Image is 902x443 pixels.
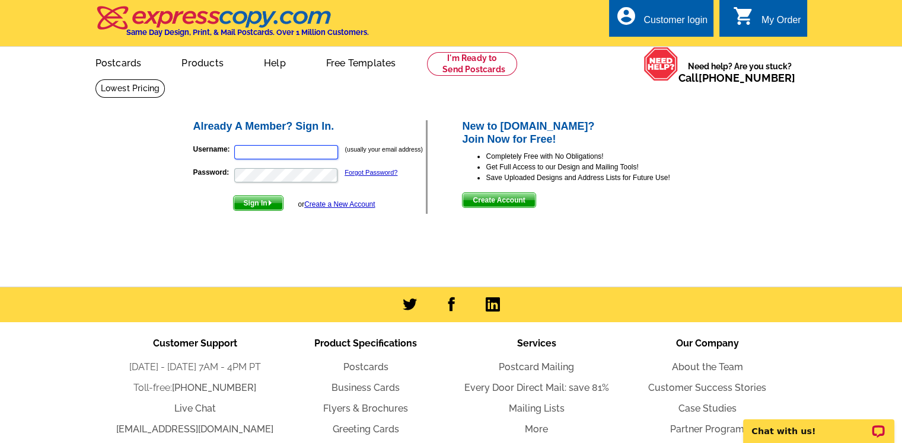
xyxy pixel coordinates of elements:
[193,167,233,178] label: Password:
[643,15,707,31] div: Customer login
[126,28,369,37] h4: Same Day Design, Print, & Mail Postcards. Over 1 Million Customers.
[193,144,233,155] label: Username:
[174,403,216,414] a: Live Chat
[462,192,536,208] button: Create Account
[153,338,237,349] span: Customer Support
[733,5,754,27] i: shopping_cart
[464,382,609,393] a: Every Door Direct Mail: save 81%
[672,361,743,373] a: About the Team
[77,48,161,76] a: Postcards
[733,13,801,28] a: shopping_cart My Order
[517,338,556,349] span: Services
[233,195,283,211] button: Sign In
[761,15,801,31] div: My Order
[486,162,710,172] li: Get Full Access to our Design and Mailing Tools!
[678,403,737,414] a: Case Studies
[307,48,415,76] a: Free Templates
[234,196,283,210] span: Sign In
[333,423,399,435] a: Greeting Cards
[193,120,426,133] h2: Already A Member? Sign In.
[643,47,678,81] img: help
[343,361,388,373] a: Postcards
[678,72,795,84] span: Call
[116,423,273,435] a: [EMAIL_ADDRESS][DOMAIN_NAME]
[670,423,744,435] a: Partner Program
[486,172,710,183] li: Save Uploaded Designs and Address Lists for Future Use!
[525,423,548,435] a: More
[110,381,281,395] li: Toll-free:
[499,361,574,373] a: Postcard Mailing
[699,72,795,84] a: [PHONE_NUMBER]
[162,48,243,76] a: Products
[648,382,766,393] a: Customer Success Stories
[345,146,423,153] small: (usually your email address)
[676,338,739,349] span: Our Company
[509,403,565,414] a: Mailing Lists
[267,200,273,206] img: button-next-arrow-white.png
[95,14,369,37] a: Same Day Design, Print, & Mail Postcards. Over 1 Million Customers.
[486,151,710,162] li: Completely Free with No Obligations!
[332,382,400,393] a: Business Cards
[462,120,710,146] h2: New to [DOMAIN_NAME]? Join Now for Free!
[345,169,397,176] a: Forgot Password?
[735,406,902,443] iframe: LiveChat chat widget
[323,403,408,414] a: Flyers & Brochures
[314,338,417,349] span: Product Specifications
[304,200,375,208] a: Create a New Account
[678,60,801,84] span: Need help? Are you stuck?
[615,13,707,28] a: account_circle Customer login
[298,199,375,210] div: or
[172,382,256,393] a: [PHONE_NUMBER]
[110,360,281,374] li: [DATE] - [DATE] 7AM - 4PM PT
[615,5,636,27] i: account_circle
[245,48,305,76] a: Help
